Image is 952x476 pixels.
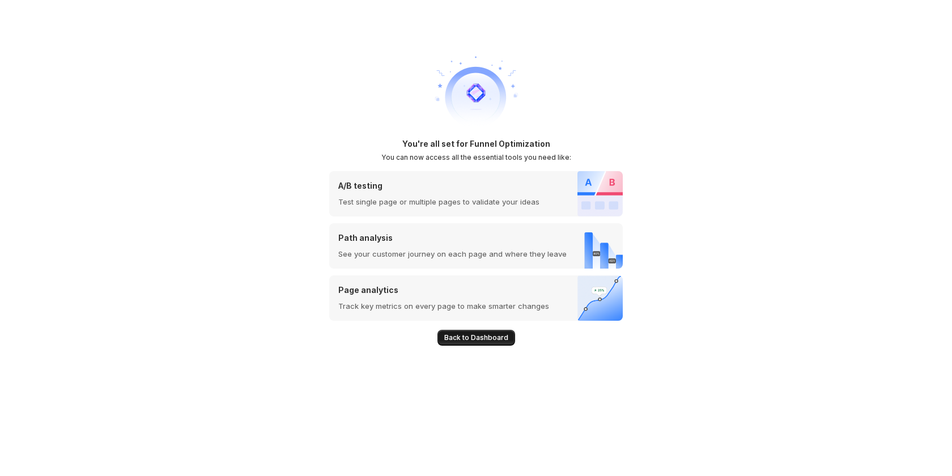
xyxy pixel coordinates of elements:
p: A/B testing [338,180,539,192]
img: Page analytics [577,275,623,321]
img: welcome [431,48,521,138]
span: Back to Dashboard [444,333,508,342]
p: Test single page or multiple pages to validate your ideas [338,196,539,207]
p: Track key metrics on every page to make smarter changes [338,300,549,312]
p: See your customer journey on each page and where they leave [338,248,567,260]
p: Page analytics [338,284,549,296]
p: Path analysis [338,232,567,244]
img: A/B testing [577,171,623,216]
h1: You're all set for Funnel Optimization [402,138,550,150]
button: Back to Dashboard [437,330,515,346]
h2: You can now access all the essential tools you need like: [381,153,571,162]
img: Path analysis [573,223,623,269]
